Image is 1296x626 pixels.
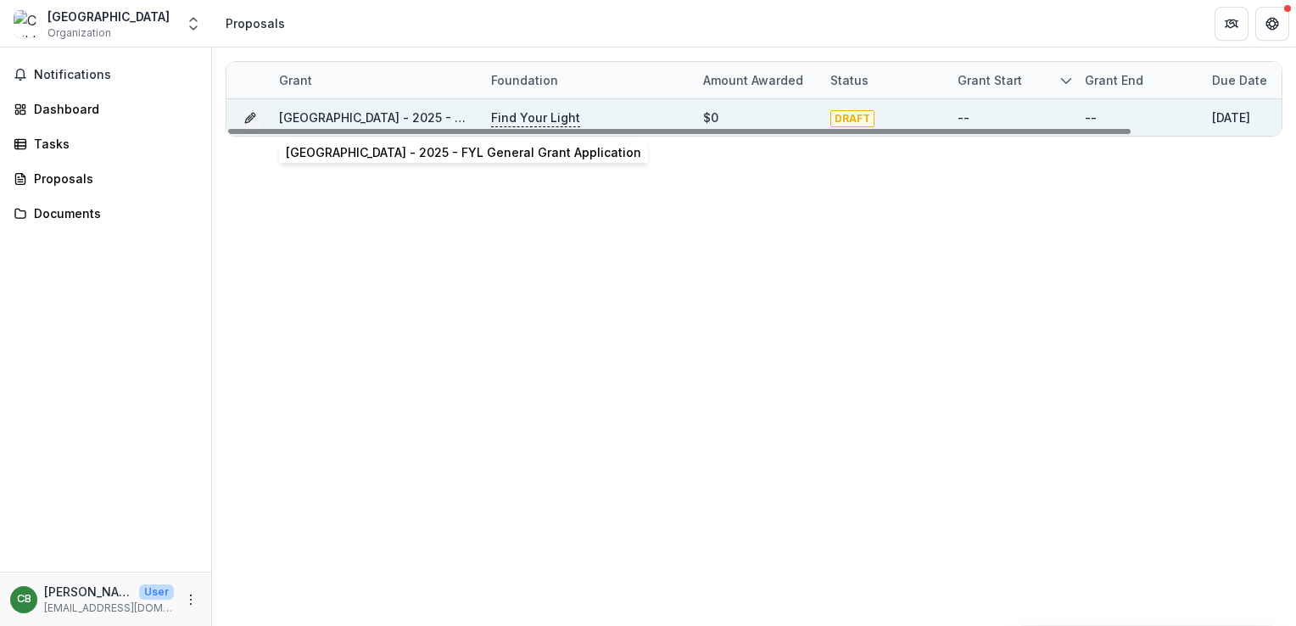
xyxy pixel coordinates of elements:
div: Grant end [1075,62,1202,98]
div: Due Date [1202,71,1277,89]
button: Grant a0eed111-c190-4c53-8e44-8b9493899070 [237,104,264,131]
button: Partners [1215,7,1249,41]
div: Proposals [226,14,285,32]
div: Grant [269,62,481,98]
div: Grant [269,71,322,89]
div: Amount awarded [693,71,813,89]
div: Documents [34,204,191,222]
div: Grant end [1075,71,1154,89]
a: Proposals [7,165,204,193]
div: Status [820,62,947,98]
div: -- [958,109,969,126]
div: Foundation [481,71,568,89]
div: Dashboard [34,100,191,118]
p: Find Your Light [491,109,580,127]
a: Tasks [7,130,204,158]
div: Tasks [34,135,191,153]
div: Status [820,71,879,89]
button: Notifications [7,61,204,88]
div: [DATE] [1212,109,1250,126]
p: [PERSON_NAME] [44,583,132,601]
a: Dashboard [7,95,204,123]
div: Grant start [947,62,1075,98]
a: [GEOGRAPHIC_DATA] - 2025 - FYL General Grant Application [279,110,634,125]
p: [EMAIL_ADDRESS][DOMAIN_NAME] [44,601,174,616]
img: Childsplay Theatre [14,10,41,37]
div: Amount awarded [693,62,820,98]
nav: breadcrumb [219,11,292,36]
div: $0 [703,109,718,126]
button: Get Help [1255,7,1289,41]
div: Foundation [481,62,693,98]
span: DRAFT [830,110,874,127]
div: Caitlin Banke [17,594,31,605]
div: -- [1085,109,1097,126]
a: Documents [7,199,204,227]
div: Grant start [947,71,1032,89]
p: User [139,584,174,600]
div: Proposals [34,170,191,187]
span: Notifications [34,68,198,82]
button: Open entity switcher [182,7,205,41]
svg: sorted descending [1059,74,1073,87]
button: More [181,590,201,610]
div: [GEOGRAPHIC_DATA] [47,8,170,25]
span: Organization [47,25,111,41]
